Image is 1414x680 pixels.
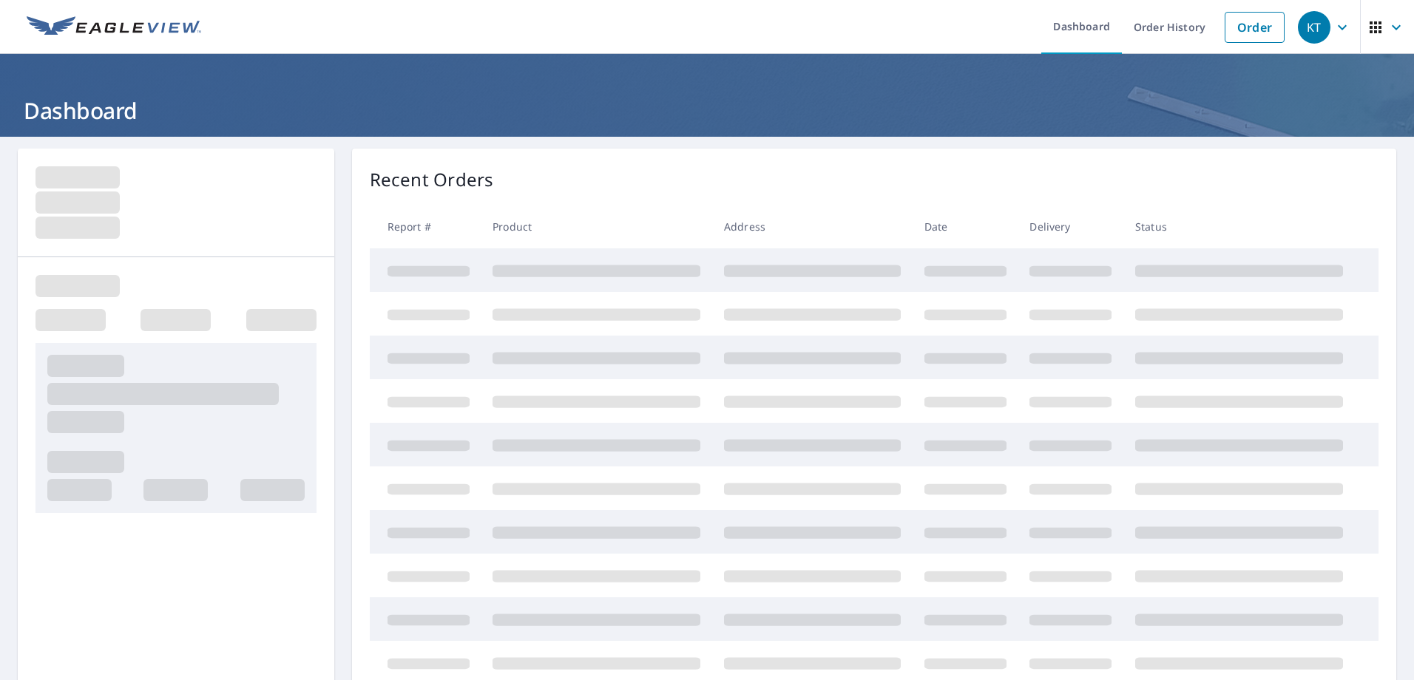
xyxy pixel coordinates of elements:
a: Order [1225,12,1285,43]
th: Date [913,205,1018,248]
th: Report # [370,205,481,248]
h1: Dashboard [18,95,1396,126]
th: Product [481,205,712,248]
th: Delivery [1018,205,1123,248]
div: KT [1298,11,1330,44]
p: Recent Orders [370,166,494,193]
img: EV Logo [27,16,201,38]
th: Address [712,205,913,248]
th: Status [1123,205,1355,248]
